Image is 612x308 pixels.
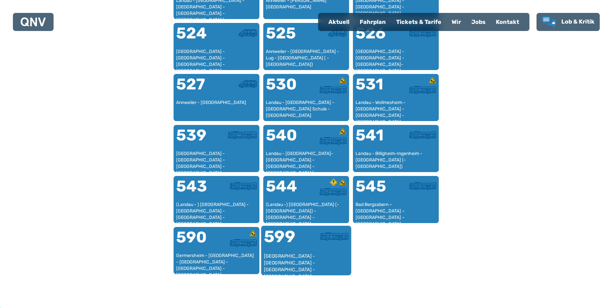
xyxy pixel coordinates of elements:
[176,230,216,253] div: 590
[356,26,396,49] div: 526
[446,14,466,30] a: Wir
[391,14,446,30] a: Tickets & Tarife
[239,80,256,88] img: Kleinbus
[176,48,257,67] div: [GEOGRAPHIC_DATA] - [GEOGRAPHIC_DATA] - [GEOGRAPHIC_DATA] - [GEOGRAPHIC_DATA] - [GEOGRAPHIC_DATA]
[228,131,257,139] img: Stadtbus
[176,26,216,49] div: 524
[176,99,257,118] div: Annweiler - [GEOGRAPHIC_DATA]
[328,29,346,37] img: Kleinbus
[266,201,346,221] div: (Landau -) [GEOGRAPHIC_DATA] (- [GEOGRAPHIC_DATA]) - [GEOGRAPHIC_DATA] - [GEOGRAPHIC_DATA]
[356,150,436,169] div: Landau - Billigheim-Ingenheim - [GEOGRAPHIC_DATA] (- [GEOGRAPHIC_DATA])
[230,239,257,247] img: Überlandbus
[466,14,491,30] a: Jobs
[356,128,396,151] div: 541
[264,253,348,272] div: [GEOGRAPHIC_DATA] - [GEOGRAPHIC_DATA] - [GEOGRAPHIC_DATA] - [GEOGRAPHIC_DATA] - [GEOGRAPHIC_DATA]
[320,188,346,196] img: Überlandbus
[239,29,256,37] img: Kleinbus
[355,14,391,30] a: Fahrplan
[176,201,257,221] div: (Landau - ) [GEOGRAPHIC_DATA] - [GEOGRAPHIC_DATA] - [GEOGRAPHIC_DATA] - [GEOGRAPHIC_DATA]
[320,137,346,145] img: Überlandbus
[266,99,346,118] div: Landau - [GEOGRAPHIC_DATA] - [GEOGRAPHIC_DATA] Schule - [GEOGRAPHIC_DATA]
[409,182,436,190] img: Überlandbus
[176,252,257,272] div: Germersheim - [GEOGRAPHIC_DATA] - [GEOGRAPHIC_DATA] - [GEOGRAPHIC_DATA] - [GEOGRAPHIC_DATA] - [GE...
[266,26,306,49] div: 525
[356,99,436,118] div: Landau - Wollmesheim - [GEOGRAPHIC_DATA] - [GEOGRAPHIC_DATA] - [GEOGRAPHIC_DATA] - [GEOGRAPHIC_DATA]
[323,14,355,30] a: Aktuell
[356,179,396,202] div: 545
[320,86,346,94] img: Überlandbus
[266,150,346,169] div: Landau - [GEOGRAPHIC_DATA]-[GEOGRAPHIC_DATA] - [GEOGRAPHIC_DATA] - [GEOGRAPHIC_DATA] (- [GEOGRAPH...
[21,17,46,26] img: QNV Logo
[491,14,524,30] a: Kontakt
[264,229,306,253] div: 599
[176,150,257,169] div: [GEOGRAPHIC_DATA] - [GEOGRAPHIC_DATA] - [GEOGRAPHIC_DATA] - [GEOGRAPHIC_DATA] - [GEOGRAPHIC_DATA]...
[266,179,306,202] div: 544
[266,77,306,100] div: 530
[320,232,348,241] img: Überlandbus
[409,131,436,139] img: Überlandbus
[356,77,396,100] div: 531
[21,15,46,28] a: QNV Logo
[356,48,436,67] div: [GEOGRAPHIC_DATA] - [GEOGRAPHIC_DATA] - [GEOGRAPHIC_DATA]-[GEOGRAPHIC_DATA]
[176,77,216,100] div: 527
[176,179,216,202] div: 543
[561,18,595,25] span: Lob & Kritik
[542,16,595,28] a: Lob & Kritik
[266,48,346,67] div: Annweiler - [GEOGRAPHIC_DATA] - Lug - [GEOGRAPHIC_DATA] ( - [GEOGRAPHIC_DATA])
[356,201,436,221] div: Bad Bergzabern – [GEOGRAPHIC_DATA] – [GEOGRAPHIC_DATA] – [GEOGRAPHIC_DATA]
[176,128,216,151] div: 539
[230,182,257,190] img: Überlandbus
[409,86,436,94] img: Überlandbus
[409,29,436,37] img: Überlandbus
[266,128,306,151] div: 540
